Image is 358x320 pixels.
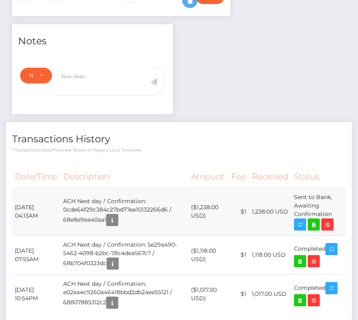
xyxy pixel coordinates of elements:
td: ACH Next day / Confirmation: 5e29a490-5462-4098-b2bc-78c4dea567c7 / 68b704f0323dc [60,235,188,274]
th: Description [60,166,188,188]
td: ACH Next day / Confirmation: 0cde64f29c384c27bd77ee10132266d6 / 68e8e9ea40aa1 [60,188,188,235]
td: Completed [291,274,346,314]
th: Amount [188,166,229,188]
td: [DATE] 07:55AM [12,235,60,274]
th: Fee [228,166,249,188]
td: 1,118.00 USD [249,235,291,274]
th: Date/Time [12,166,60,188]
th: Received [249,166,291,188]
td: ($1,238.00 USD) [188,188,229,235]
button: Note Type [20,68,52,83]
td: 1,017.00 USD [249,274,291,314]
td: $1 [228,235,249,274]
div: Note Type [29,72,33,79]
th: Status [291,166,346,188]
td: [DATE] 04:13AM [12,188,60,235]
td: Completed [291,235,346,274]
td: [DATE] 10:54PM [12,274,60,314]
td: ($1,017.00 USD) [188,274,229,314]
td: Sent to Bank, Awaiting Confirmation [291,188,346,235]
td: 1,238.00 USD [249,188,291,235]
td: $1 [228,274,249,314]
td: ($1,118.00 USD) [188,235,229,274]
td: $1 [228,188,249,235]
h4: Notes [18,34,167,48]
h4: Transactions History [12,132,346,146]
p: * Transactions date/time are shown in payee's local timezone [12,147,346,153]
td: ACH Next day / Confirmation: e02ea4c9260a46418bbd2db24ee55121 / 68807885312c2 [60,274,188,314]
